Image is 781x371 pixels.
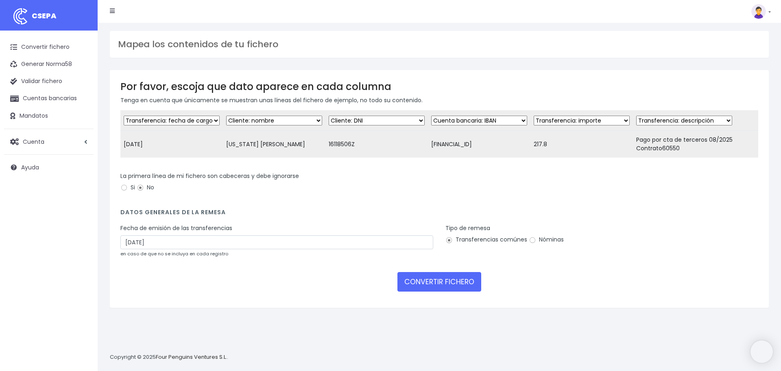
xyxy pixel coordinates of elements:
td: [US_STATE] [PERSON_NAME] [223,131,325,158]
span: CSEPA [32,11,57,21]
p: Copyright © 2025 . [110,353,228,362]
td: [FINANCIAL_ID] [428,131,530,158]
td: Pago por cta de terceros 08/2025 Contrato60550 [633,131,758,158]
td: 217.8 [530,131,633,158]
h3: Por favor, escoja que dato aparece en cada columna [120,81,758,92]
h4: Datos generales de la remesa [120,209,758,220]
a: Cuenta [4,133,94,150]
td: 16118506Z [325,131,428,158]
img: profile [751,4,766,19]
a: Ayuda [4,159,94,176]
span: Cuenta [23,137,44,145]
a: Cuentas bancarias [4,90,94,107]
a: Validar fichero [4,73,94,90]
label: Transferencias comúnes [445,235,527,244]
label: La primera línea de mi fichero son cabeceras y debe ignorarse [120,172,299,180]
a: Convertir fichero [4,39,94,56]
img: logo [10,6,31,26]
h3: Mapea los contenidos de tu fichero [118,39,761,50]
a: Mandatos [4,108,94,125]
button: CONVERTIR FICHERO [397,272,481,292]
span: Ayuda [21,163,39,171]
label: Nóminas [529,235,564,244]
small: en caso de que no se incluya en cada registro [120,250,228,257]
a: Four Penguins Ventures S.L. [156,353,227,361]
label: Si [120,183,135,192]
label: Fecha de emisión de las transferencias [120,224,232,233]
label: Tipo de remesa [445,224,490,233]
label: No [137,183,154,192]
p: Tenga en cuenta que únicamente se muestran unas líneas del fichero de ejemplo, no todo su contenido. [120,96,758,105]
td: [DATE] [120,131,223,158]
a: Generar Norma58 [4,56,94,73]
